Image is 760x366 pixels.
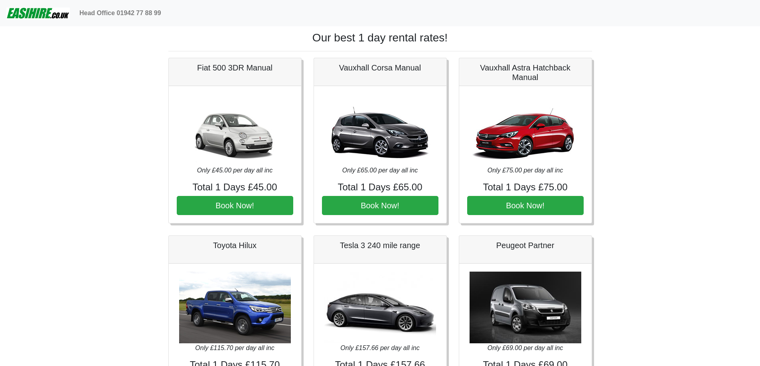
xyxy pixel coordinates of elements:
[467,182,584,193] h4: Total 1 Days £75.00
[467,196,584,215] button: Book Now!
[488,344,563,351] i: Only £69.00 per day all inc
[467,63,584,82] h5: Vauxhall Astra Hatchback Manual
[322,241,438,250] h5: Tesla 3 240 mile range
[177,63,293,72] h5: Fiat 500 3DR Manual
[488,167,563,174] i: Only £75.00 per day all inc
[168,31,592,45] h1: Our best 1 day rental rates!
[322,182,438,193] h4: Total 1 Days £65.00
[342,167,418,174] i: Only £65.00 per day all inc
[76,5,164,21] a: Head Office 01942 77 88 99
[324,272,436,343] img: Tesla 3 240 mile range
[197,167,272,174] i: Only £45.00 per day all inc
[195,344,274,351] i: Only £115.70 per day all inc
[470,272,581,343] img: Peugeot Partner
[6,5,70,21] img: easihire_logo_small.png
[467,241,584,250] h5: Peugeot Partner
[322,196,438,215] button: Book Now!
[470,94,581,166] img: Vauxhall Astra Hatchback Manual
[177,241,293,250] h5: Toyota Hilux
[322,63,438,72] h5: Vauxhall Corsa Manual
[179,94,291,166] img: Fiat 500 3DR Manual
[340,344,419,351] i: Only £157.66 per day all inc
[179,272,291,343] img: Toyota Hilux
[324,94,436,166] img: Vauxhall Corsa Manual
[177,182,293,193] h4: Total 1 Days £45.00
[177,196,293,215] button: Book Now!
[79,10,161,16] b: Head Office 01942 77 88 99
